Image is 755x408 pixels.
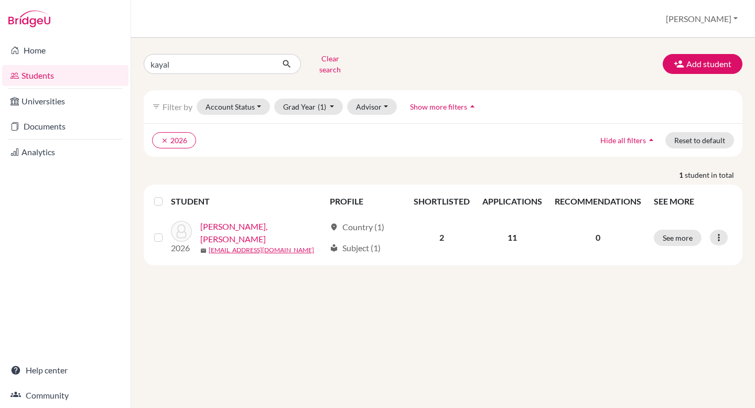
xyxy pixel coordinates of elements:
[330,242,381,254] div: Subject (1)
[323,189,407,214] th: PROFILE
[318,102,326,111] span: (1)
[407,214,476,261] td: 2
[347,99,397,115] button: Advisor
[685,169,742,180] span: student in total
[197,99,270,115] button: Account Status
[476,189,548,214] th: APPLICATIONS
[467,101,478,112] i: arrow_drop_up
[163,102,192,112] span: Filter by
[2,40,128,61] a: Home
[330,244,338,252] span: local_library
[171,242,192,254] p: 2026
[330,223,338,231] span: location_on
[2,385,128,406] a: Community
[152,132,196,148] button: clear2026
[8,10,50,27] img: Bridge-U
[274,99,343,115] button: Grad Year(1)
[648,189,738,214] th: SEE MORE
[209,245,314,255] a: [EMAIL_ADDRESS][DOMAIN_NAME]
[646,135,656,145] i: arrow_drop_up
[591,132,665,148] button: Hide all filtersarrow_drop_up
[407,189,476,214] th: SHORTLISTED
[2,65,128,86] a: Students
[661,9,742,29] button: [PERSON_NAME]
[200,248,207,254] span: mail
[301,50,359,78] button: Clear search
[665,132,734,148] button: Reset to default
[600,136,646,145] span: Hide all filters
[171,189,324,214] th: STUDENT
[171,221,192,242] img: Ramesh, Kayal
[2,142,128,163] a: Analytics
[161,137,168,144] i: clear
[654,230,702,246] button: See more
[548,189,648,214] th: RECOMMENDATIONS
[679,169,685,180] strong: 1
[330,221,384,233] div: Country (1)
[2,116,128,137] a: Documents
[555,231,641,244] p: 0
[200,220,326,245] a: [PERSON_NAME], [PERSON_NAME]
[410,102,467,111] span: Show more filters
[401,99,487,115] button: Show more filtersarrow_drop_up
[2,91,128,112] a: Universities
[663,54,742,74] button: Add student
[476,214,548,261] td: 11
[144,54,274,74] input: Find student by name...
[152,102,160,111] i: filter_list
[2,360,128,381] a: Help center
